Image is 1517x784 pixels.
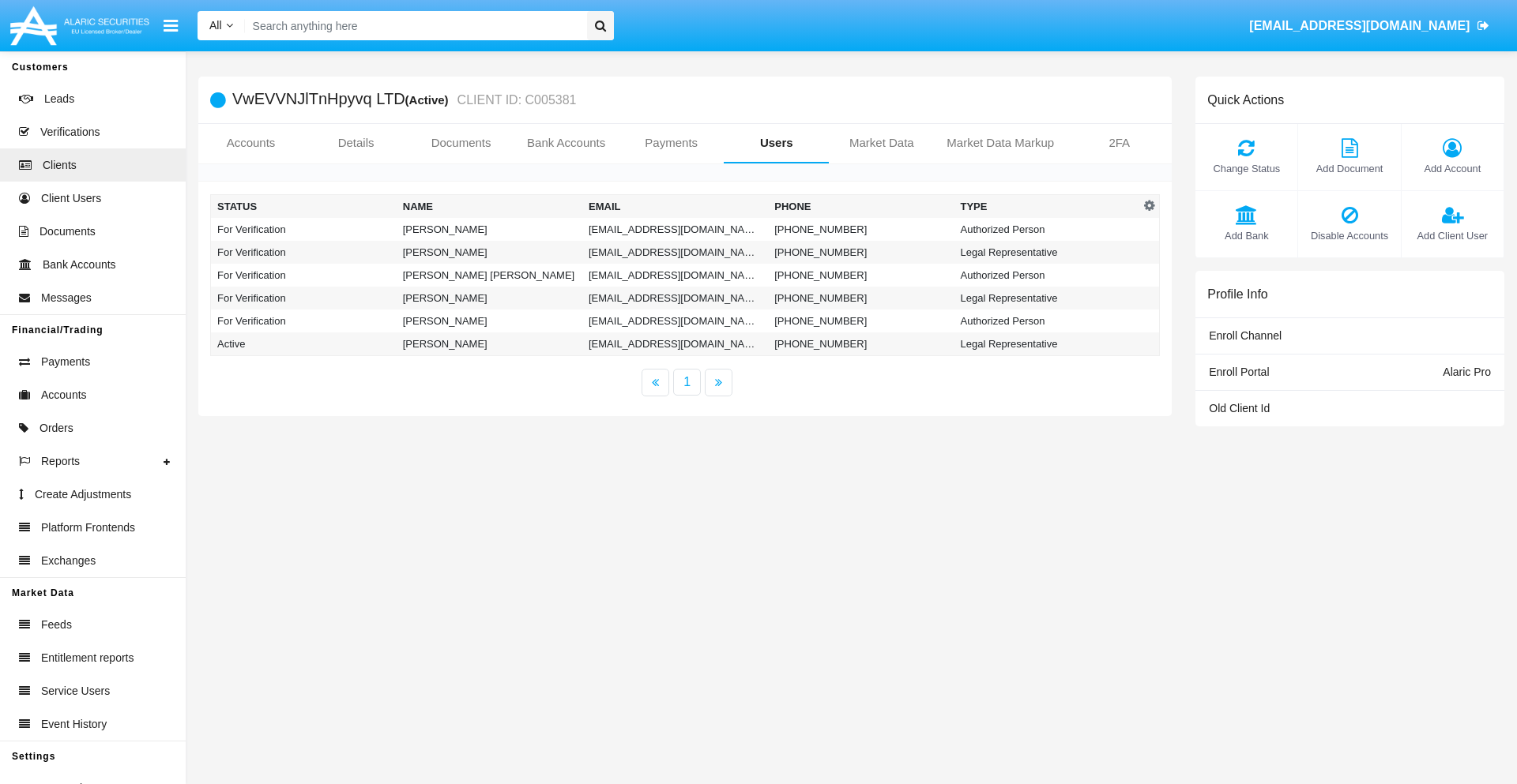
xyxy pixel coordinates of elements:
[41,190,101,207] span: Client Users
[198,17,245,34] a: All
[1207,92,1284,107] h6: Quick Actions
[405,91,454,109] div: (Active)
[954,309,1140,332] td: Authorized Person
[43,257,116,273] span: Bank Accounts
[1306,161,1392,176] span: Add Document
[211,218,397,241] td: For Verification
[724,124,829,162] a: Users
[1242,4,1497,48] a: [EMAIL_ADDRESS][DOMAIN_NAME]
[198,369,1172,396] nav: paginator
[1067,124,1172,162] a: 2FA
[768,309,954,332] td: [PHONE_NUMBER]
[44,91,74,107] span: Leads
[619,124,724,162] a: Payments
[245,11,582,40] input: Search
[397,195,582,219] th: Name
[582,309,768,332] td: [EMAIL_ADDRESS][DOMAIN_NAME]
[582,241,768,264] td: [EMAIL_ADDRESS][DOMAIN_NAME]
[397,309,582,332] td: [PERSON_NAME]
[211,241,397,264] td: For Verification
[41,716,107,733] span: Event History
[41,520,135,536] span: Platform Frontends
[211,287,397,309] td: For Verification
[232,91,576,109] h5: VwEVVNJlTnHpyvq LTD
[211,264,397,287] td: For Verification
[1410,161,1496,176] span: Add Account
[582,287,768,309] td: [EMAIL_ADDRESS][DOMAIN_NAME]
[1443,366,1491,378] span: Alaric Pro
[211,309,397,332] td: For Verification
[1207,287,1267,302] h6: Profile Info
[582,218,768,241] td: [EMAIL_ADDRESS][DOMAIN_NAME]
[1209,366,1269,378] span: Enroll Portal
[1209,329,1282,342] span: Enroll Channel
[397,218,582,241] td: [PERSON_NAME]
[35,486,131,503] span: Create Adjustments
[41,650,134,666] span: Entitlement reports
[582,195,768,219] th: Email
[408,124,514,162] a: Documents
[1203,161,1289,176] span: Change Status
[768,195,954,219] th: Phone
[397,287,582,309] td: [PERSON_NAME]
[1203,228,1289,243] span: Add Bank
[41,617,72,633] span: Feeds
[954,241,1140,264] td: Legal Representative
[303,124,408,162] a: Details
[8,2,152,49] img: Logo image
[454,94,577,107] small: CLIENT ID: C005381
[397,264,582,287] td: [PERSON_NAME] [PERSON_NAME]
[1209,402,1270,415] span: Old Client Id
[209,19,222,32] span: All
[514,124,619,162] a: Bank Accounts
[211,332,397,356] td: Active
[41,683,110,700] span: Service Users
[768,218,954,241] td: [PHONE_NUMBER]
[582,264,768,287] td: [EMAIL_ADDRESS][DOMAIN_NAME]
[41,354,90,370] span: Payments
[198,124,303,162] a: Accounts
[41,553,96,569] span: Exchanges
[211,195,397,219] th: Status
[768,241,954,264] td: [PHONE_NUMBER]
[954,332,1140,356] td: Legal Representative
[934,124,1067,162] a: Market Data Markup
[954,264,1140,287] td: Authorized Person
[397,332,582,356] td: [PERSON_NAME]
[1249,19,1470,32] span: [EMAIL_ADDRESS][DOMAIN_NAME]
[41,387,87,403] span: Accounts
[1306,228,1392,243] span: Disable Accounts
[954,287,1140,309] td: Legal Representative
[41,290,92,306] span: Messages
[768,264,954,287] td: [PHONE_NUMBER]
[829,124,934,162] a: Market Data
[954,218,1140,241] td: Authorized Person
[41,453,80,470] span: Reports
[582,332,768,356] td: [EMAIL_ADDRESS][DOMAIN_NAME]
[43,157,77,174] span: Clients
[40,420,73,437] span: Orders
[1410,228,1496,243] span: Add Client User
[40,223,96,240] span: Documents
[768,332,954,356] td: [PHONE_NUMBER]
[768,287,954,309] td: [PHONE_NUMBER]
[397,241,582,264] td: [PERSON_NAME]
[954,195,1140,219] th: Type
[40,124,100,141] span: Verifications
